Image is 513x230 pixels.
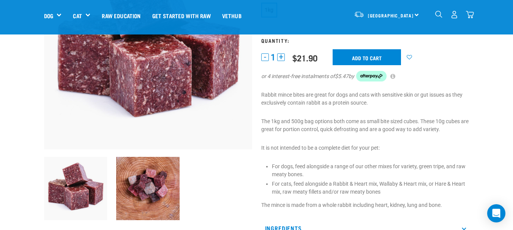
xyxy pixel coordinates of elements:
[450,11,458,19] img: user.png
[44,11,53,20] a: Dog
[261,201,469,209] p: The mince is made from a whole rabbit including heart, kidney, lung and bone.
[272,180,469,196] li: For cats, feed alongside a Rabbit & Heart mix, Wallaby & Heart mix, or Hare & Heart mix, raw meat...
[96,0,146,31] a: Raw Education
[261,38,469,43] h3: Quantity:
[292,53,317,63] div: $21.90
[435,11,442,18] img: home-icon-1@2x.png
[261,144,469,152] p: It is not intended to be a complete diet for your pet:
[216,0,247,31] a: Vethub
[356,71,387,81] img: Afterpay
[277,53,285,61] button: +
[272,163,469,178] li: For dogs, feed alongside a range of our other mixes for variety, green tripe, and raw meaty bones.
[261,71,469,81] div: or 4 interest-free instalments of by
[335,72,349,80] span: $5.47
[333,49,401,65] input: Add to cart
[261,91,469,107] p: Rabbit mince bites are great for dogs and cats with sensitive skin or gut issues as they exclusiv...
[354,11,364,18] img: van-moving.png
[271,53,275,61] span: 1
[44,157,107,220] img: Whole Minced Rabbit Cubes 01
[368,14,414,17] span: [GEOGRAPHIC_DATA]
[261,117,469,133] p: The 1kg and 500g bag options both come as small bite sized cubes. These 10g cubes are great for p...
[73,11,82,20] a: Cat
[261,53,269,61] button: -
[466,11,474,19] img: home-icon@2x.png
[487,204,505,222] div: Open Intercom Messenger
[116,157,180,220] img: Assortment Of Different Mixed Meat Cubes
[147,0,216,31] a: Get started with Raw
